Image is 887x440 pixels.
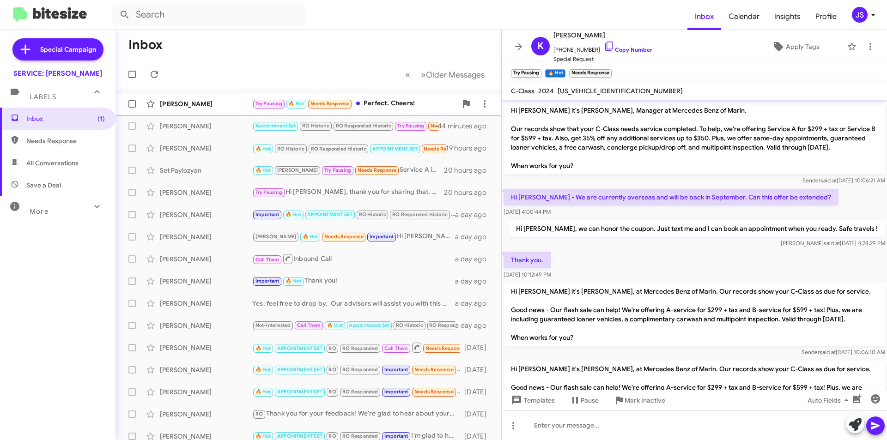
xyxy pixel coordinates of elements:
button: Auto Fields [800,392,859,409]
a: Insights [767,3,808,30]
span: [PERSON_NAME] [DATE] 4:28:29 PM [781,240,885,247]
button: Templates [502,392,562,409]
span: All Conversations [26,158,79,168]
div: Perfect. Cheers! [252,98,457,109]
span: C-Class [511,87,535,95]
span: Important [384,367,408,373]
span: RO Historic [277,146,304,152]
span: Needs Response [424,146,463,152]
div: 44 minutes ago [438,121,494,131]
span: Call Them [255,257,279,263]
button: JS [844,7,877,23]
span: 2024 [538,87,554,95]
div: [PERSON_NAME] [160,254,252,264]
span: APPOINTMENT SET [277,367,322,373]
span: Sender [DATE] 10:06:10 AM [802,349,885,356]
span: Auto Fields [808,392,852,409]
button: Mark Inactive [606,392,673,409]
span: 🔥 Hot [255,167,271,173]
span: Inbox [687,3,721,30]
small: Try Pausing [511,69,541,78]
span: Call Them [384,345,408,351]
a: Copy Number [604,46,652,53]
div: [PERSON_NAME] [160,188,252,197]
div: Set Paylozyan [160,166,252,175]
span: 🔥 Hot [255,367,271,373]
span: 🔥 Hot [255,146,271,152]
p: Thank you. [504,252,551,268]
span: [PHONE_NUMBER] [553,41,652,54]
div: 19 hours ago [446,144,494,153]
div: 20 hours ago [444,188,494,197]
span: Needs Response [358,167,397,173]
p: Hi [PERSON_NAME], we can honor the coupon. Just text me and I can book an appointment when you re... [509,220,885,237]
span: said at [820,349,836,356]
span: Apply Tags [786,38,820,55]
div: Service A is done [252,165,444,175]
div: Great thx [252,364,460,375]
div: [PERSON_NAME] [160,144,252,153]
span: Older Messages [426,70,485,80]
div: a day ago [455,210,494,219]
div: SERVICE: [PERSON_NAME] [13,69,102,78]
div: a day ago [455,277,494,286]
span: 🔥 Hot [288,101,304,107]
span: Needs Response [414,367,454,373]
div: JS [852,7,868,23]
div: [DATE] [460,343,494,352]
button: Apply Tags [748,38,843,55]
span: Try Pausing [255,101,282,107]
input: Search [112,4,306,26]
small: 🔥 Hot [545,69,565,78]
div: Yes, feel free to drop by. Our advisors will assist you with this concern as soon as possible. [252,299,455,308]
span: said at [824,240,840,247]
span: Important [255,211,279,217]
span: Try Pausing [324,167,351,173]
div: Thank you for your feedback! We're glad to hear about your positive experience. If you need to sc... [252,409,460,419]
span: APPOINTMENT SET [307,211,352,217]
span: » [421,69,426,80]
span: Calendar [721,3,767,30]
a: Profile [808,3,844,30]
button: Previous [400,65,416,84]
div: [PERSON_NAME] [160,321,252,330]
div: Hi [PERSON_NAME], thank you for sharing that. Even with low mileage, Mercedes-Benz recommends ser... [252,187,444,198]
span: Try Pausing [255,189,282,195]
span: « [405,69,410,80]
span: RO [255,411,263,417]
div: Inbound Call [252,253,455,265]
span: Inbox [26,114,105,123]
span: [DATE] 10:12:49 PM [504,271,551,278]
span: RO Responded [342,433,378,439]
span: Important [384,433,408,439]
span: (1) [97,114,105,123]
button: Pause [562,392,606,409]
span: 🔥 Hot [286,278,301,284]
span: [PERSON_NAME] [255,234,297,240]
span: RO Responded [342,389,378,395]
span: RO Responded [342,345,378,351]
span: APPOINTMENT SET [372,146,418,152]
span: Needs Response [431,123,470,129]
span: RO [328,389,336,395]
span: APPOINTMENT SET [277,345,322,351]
span: 🔥 Hot [255,433,271,439]
span: RO Historic [396,322,423,328]
div: [PERSON_NAME] [160,365,252,374]
span: RO [328,367,336,373]
span: RO Responded Historic [429,322,485,328]
span: Important [370,234,394,240]
div: Thank you - appreciate your assistance [252,320,455,331]
span: RO [328,433,336,439]
span: [US_VEHICLE_IDENTIFICATION_NUMBER] [558,87,683,95]
span: [DATE] 4:00:44 PM [504,208,551,215]
span: RO Responded Historic [392,211,448,217]
span: Special Campaign [40,45,96,54]
span: RO Responded [342,367,378,373]
span: Special Request [553,54,652,64]
span: Call Them [297,322,321,328]
div: [PERSON_NAME] [160,99,252,108]
div: Thank you! [252,276,455,286]
span: Needs Response [425,345,465,351]
div: We are in [GEOGRAPHIC_DATA] - back [DATE] [252,121,438,131]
